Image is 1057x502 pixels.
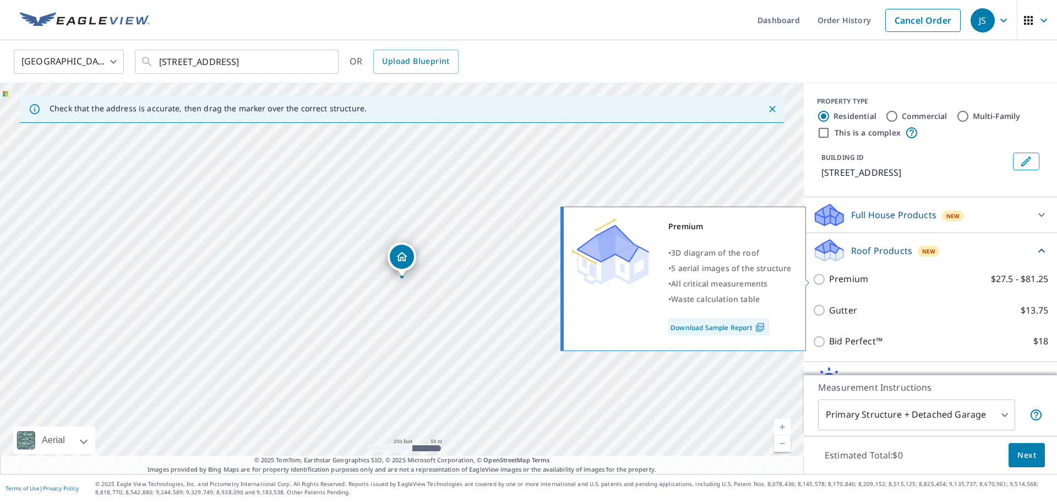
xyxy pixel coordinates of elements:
div: Aerial [39,427,68,454]
button: Edit building 1 [1013,153,1039,170]
p: Bid Perfect™ [829,334,882,348]
div: • [668,292,792,307]
div: Full House ProductsNew [813,202,1048,228]
div: Dropped pin, building 1, Residential property, 408 Warwick St Coffeyville, KS 67337 [388,242,416,277]
a: Current Level 17, Zoom Out [774,435,791,452]
img: EV Logo [20,12,150,29]
span: Your report will include the primary structure and a detached garage if one exists. [1029,408,1043,422]
div: Primary Structure + Detached Garage [818,400,1015,430]
label: Commercial [902,111,947,122]
p: Check that the address is accurate, then drag the marker over the correct structure. [50,104,367,114]
p: | [6,485,79,492]
p: Roof Products [851,244,912,257]
span: New [946,212,960,220]
span: Upload Blueprint [382,55,449,68]
p: Estimated Total: $0 [816,443,912,467]
p: Measurement Instructions [818,381,1043,394]
span: 3D diagram of the roof [671,247,759,258]
p: Solar Products [851,373,914,386]
a: Upload Blueprint [373,50,458,74]
div: [GEOGRAPHIC_DATA] [14,46,124,77]
p: $27.5 - $81.25 [991,272,1048,286]
span: © 2025 TomTom, Earthstar Geographics SIO, © 2025 Microsoft Corporation, © [254,456,550,465]
div: • [668,276,792,292]
span: New [922,247,936,256]
div: Aerial [13,427,95,454]
a: OpenStreetMap [483,456,530,464]
a: Cancel Order [885,9,961,32]
a: Current Level 17, Zoom In [774,419,791,435]
div: • [668,261,792,276]
p: Gutter [829,304,857,317]
img: Premium [572,219,649,285]
div: JS [971,8,995,33]
div: • [668,245,792,261]
img: Pdf Icon [753,322,767,332]
p: BUILDING ID [821,153,864,162]
span: Next [1017,449,1036,462]
p: $18 [1033,334,1048,348]
a: Terms [532,456,550,464]
p: Premium [829,272,868,286]
div: Premium [668,219,792,234]
span: Waste calculation table [671,294,760,304]
a: Download Sample Report [668,318,770,336]
button: Close [765,102,780,116]
p: [STREET_ADDRESS] [821,166,1009,179]
p: Full House Products [851,208,936,222]
div: Roof ProductsNew [813,237,1048,263]
a: Terms of Use [6,484,40,492]
span: 5 aerial images of the structure [671,263,791,273]
label: Multi-Family [973,111,1021,122]
span: All critical measurements [671,278,767,289]
input: Search by address or latitude-longitude [159,46,316,77]
label: This is a complex [835,127,901,138]
label: Residential [833,111,876,122]
div: PROPERTY TYPE [817,96,1044,106]
div: Solar ProductsNew [813,366,1048,393]
div: OR [350,50,459,74]
p: $13.75 [1021,304,1048,317]
p: © 2025 Eagle View Technologies, Inc. and Pictometry International Corp. All Rights Reserved. Repo... [95,480,1051,496]
button: Next [1009,443,1045,468]
a: Privacy Policy [43,484,79,492]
